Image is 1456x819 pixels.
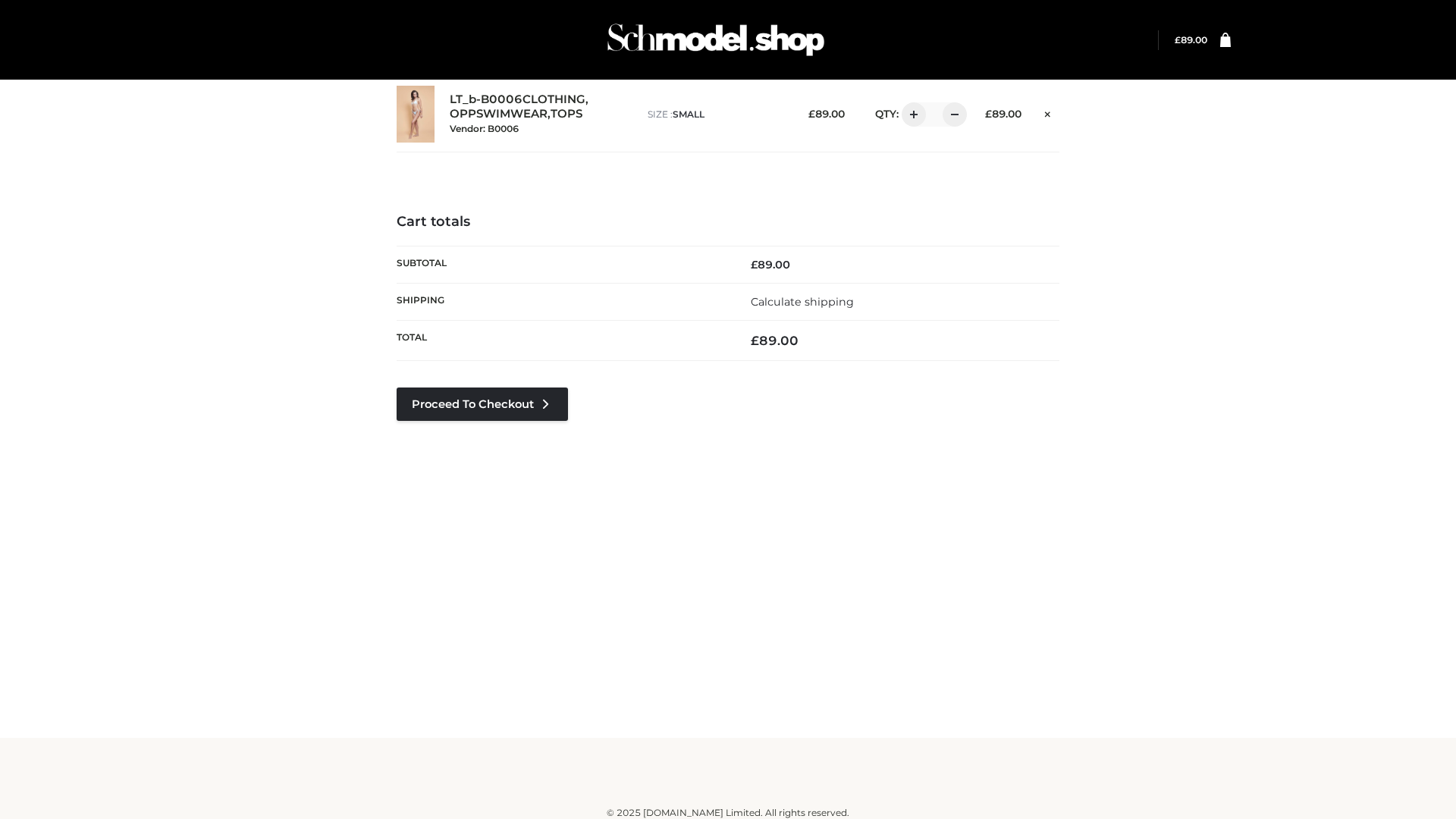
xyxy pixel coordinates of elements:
[1175,34,1181,45] span: £
[397,283,728,320] th: Shipping
[522,93,585,107] a: CLOTHING
[450,123,519,134] small: Vendor: B0006
[397,86,435,143] img: LT_b-B0006 - SMALL
[397,388,568,421] a: Proceed to Checkout
[751,333,759,348] span: £
[751,258,790,271] bdi: 89.00
[397,246,728,283] th: Subtotal
[985,108,1021,120] bdi: 89.00
[602,10,830,70] img: Schmodel Admin 964
[450,93,522,107] a: LT_b-B0006
[808,108,845,120] bdi: 89.00
[751,333,799,348] bdi: 89.00
[985,108,992,120] span: £
[1175,34,1207,45] a: £89.00
[808,108,815,120] span: £
[751,258,758,271] span: £
[648,108,785,121] p: size :
[397,321,728,361] th: Total
[551,107,582,121] a: TOPS
[751,295,854,309] a: Calculate shipping
[450,107,548,121] a: OPPSWIMWEAR
[1037,102,1059,122] a: Remove this item
[673,108,704,120] span: SMALL
[397,214,1059,231] h4: Cart totals
[1175,34,1207,45] bdi: 89.00
[860,102,962,127] div: QTY:
[450,93,632,135] div: , ,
